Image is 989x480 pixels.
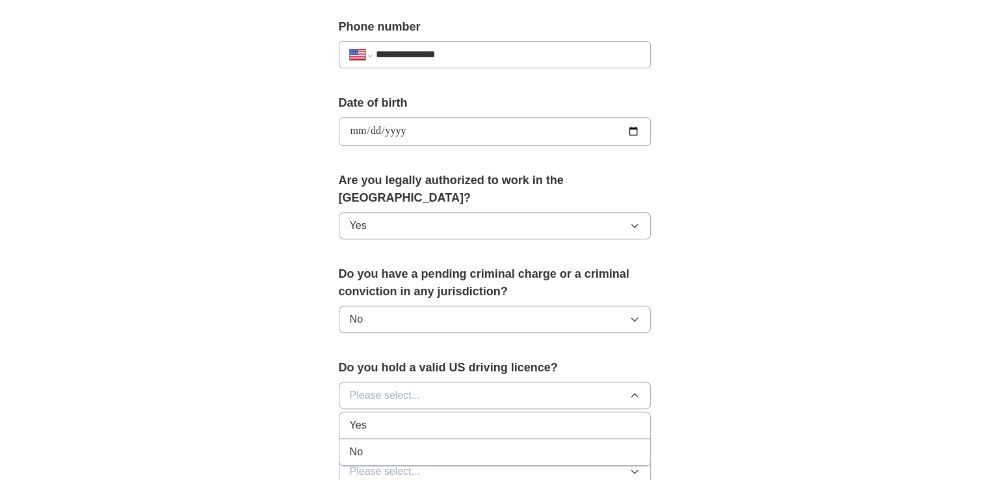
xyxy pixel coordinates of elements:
label: Phone number [339,18,651,36]
label: Do you hold a valid US driving licence? [339,359,651,377]
span: Yes [350,218,367,233]
label: Do you have a pending criminal charge or a criminal conviction in any jurisdiction? [339,265,651,300]
label: Are you legally authorized to work in the [GEOGRAPHIC_DATA]? [339,172,651,207]
button: Please select... [339,382,651,409]
button: Yes [339,212,651,239]
span: Please select... [350,464,421,479]
span: No [350,444,363,460]
button: No [339,306,651,333]
label: Date of birth [339,94,651,112]
span: Yes [350,418,367,433]
span: No [350,312,363,327]
span: Please select... [350,388,421,403]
